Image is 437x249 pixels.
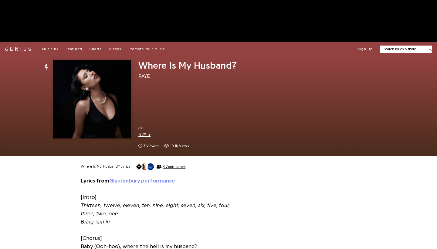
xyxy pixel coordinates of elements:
span: 9 Contributors [163,165,185,169]
img: Cover art for Where Is My Husband? by RAYE [53,60,131,138]
span: Videos [109,47,121,51]
a: Promote Your Music [128,47,165,52]
b: Lyrics from [81,178,175,183]
a: RAYE [138,74,150,79]
a: Featured [66,47,82,52]
span: Promote Your Music [128,47,165,51]
a: Videos [109,47,121,52]
span: Featured [66,47,82,51]
span: 10,128 views [164,143,189,148]
span: 3 viewers [143,143,159,148]
span: Where Is My Husband? [138,61,237,70]
button: 9 Contributors [135,163,185,170]
span: 10.1K views [170,143,189,148]
span: Music IQ [42,47,58,51]
h2: Where Is My Husband? Lyrics [81,164,130,169]
input: Search lyrics & more [380,46,425,52]
a: Glastonbury performance [109,178,175,183]
button: Sign Up [358,47,373,52]
span: Charts [90,47,101,51]
i: Thirteen, twelve, eleven, ten, nine, eight, seven, six, five, four, three, two, one Bring 'em in [81,203,230,224]
a: Music IQ [42,47,58,52]
a: Charts [90,47,101,52]
span: On [138,126,256,131]
span: 3 viewers [138,143,159,148]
